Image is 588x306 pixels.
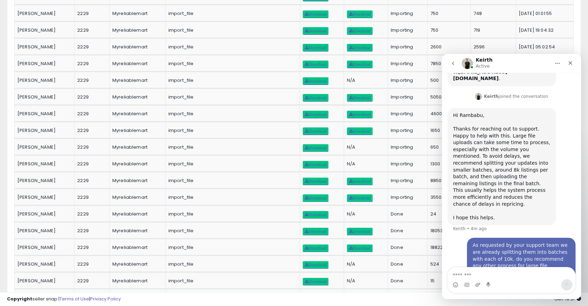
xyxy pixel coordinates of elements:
[305,96,326,100] span: Download
[349,62,371,66] span: Download
[430,111,465,117] div: 4600
[391,211,422,217] div: Done
[112,278,160,284] div: Myreliablemart
[305,79,326,83] span: Download
[430,261,465,267] div: 524
[119,225,130,236] button: Send a message…
[112,261,160,267] div: Myreliablemart
[349,179,371,183] span: Download
[112,178,160,184] div: Myreliablemart
[391,27,422,33] div: Importing
[112,111,160,117] div: Myreliablemart
[347,44,373,52] a: Download
[77,144,104,150] div: 2229
[6,184,134,248] div: Rambabu says…
[168,211,294,217] div: import_file
[430,44,465,50] div: 2600
[391,278,422,284] div: Done
[303,194,328,202] a: Download
[347,244,373,252] a: Download
[168,61,294,67] div: import_file
[77,161,104,167] div: 2229
[347,77,382,84] div: N/A
[77,244,104,251] div: 2229
[168,144,294,150] div: import_file
[349,12,371,16] span: Download
[77,94,104,100] div: 2229
[349,196,371,200] span: Download
[430,27,465,33] div: 750
[305,213,326,217] span: Download
[305,263,326,267] span: Download
[112,228,160,234] div: Myreliablemart
[303,161,328,168] a: Download
[17,228,69,234] div: [PERSON_NAME]
[347,161,382,167] div: N/A
[90,296,121,302] a: Privacy Policy
[17,211,69,217] div: [PERSON_NAME]
[305,12,326,16] span: Download
[303,94,328,102] a: Download
[31,188,128,236] div: As requested by your support team we are already splitting them into batches with each of 10k. do...
[305,129,326,133] span: Download
[168,228,294,234] div: import_file
[17,10,69,17] div: [PERSON_NAME]
[347,27,373,35] a: Download
[305,62,326,66] span: Download
[305,179,326,183] span: Download
[391,144,422,150] div: Importing
[305,163,326,167] span: Download
[442,54,581,299] iframe: Intercom live chat
[17,111,69,117] div: [PERSON_NAME]
[17,127,69,134] div: [PERSON_NAME]
[391,94,422,100] div: Importing
[77,44,104,50] div: 2229
[474,10,510,17] div: 748
[391,10,422,17] div: Importing
[347,194,373,202] a: Download
[430,228,465,234] div: 18053
[168,278,294,284] div: import_file
[77,111,104,117] div: 2229
[391,161,422,167] div: Importing
[168,94,294,100] div: import_file
[391,244,422,251] div: Done
[391,194,422,201] div: Importing
[474,27,510,33] div: 719
[59,296,89,302] a: Terms of Use
[17,61,69,67] div: [PERSON_NAME]
[77,77,104,84] div: 2229
[112,27,160,33] div: Myreliablemart
[305,280,326,284] span: Download
[168,27,294,33] div: import_file
[349,29,371,33] span: Download
[168,244,294,251] div: import_file
[347,278,382,284] div: N/A
[305,229,326,234] span: Download
[168,127,294,134] div: import_file
[347,178,373,185] a: Download
[347,228,373,235] a: Download
[112,194,160,201] div: Myreliablemart
[303,61,328,68] a: Download
[303,77,328,85] a: Download
[77,127,104,134] div: 2229
[112,61,160,67] div: Myreliablemart
[430,144,465,150] div: 650
[44,228,50,234] button: Start recording
[305,112,326,117] span: Download
[349,229,371,234] span: Download
[303,261,328,269] a: Download
[112,161,160,167] div: Myreliablemart
[168,194,294,201] div: import_file
[112,77,160,84] div: Myreliablemart
[168,77,294,84] div: import_file
[347,111,373,118] a: Download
